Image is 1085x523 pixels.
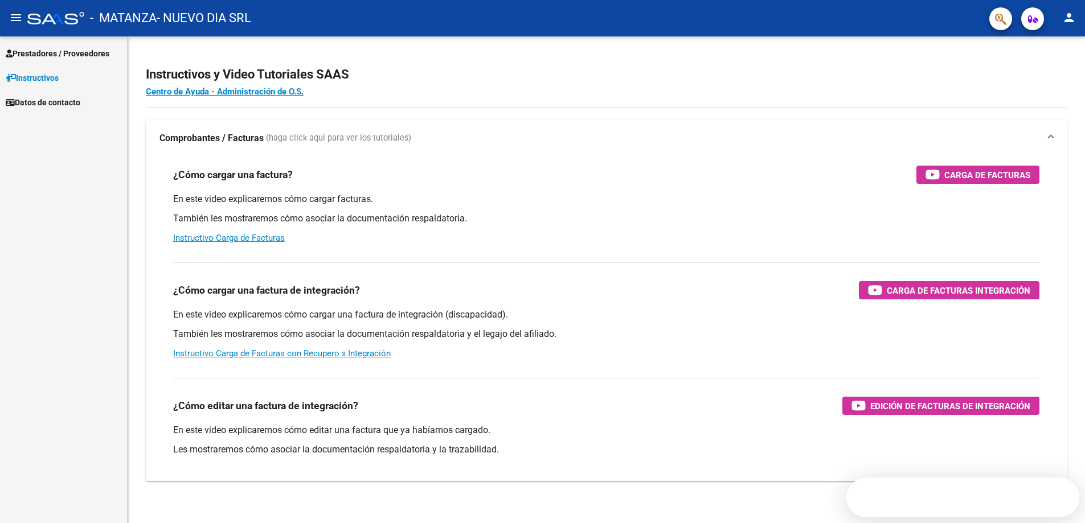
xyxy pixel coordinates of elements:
[887,283,1030,298] span: Carga de Facturas Integración
[846,477,1079,517] iframe: Intercom live chat discovery launcher
[944,168,1030,182] span: Carga de Facturas
[6,72,59,84] span: Instructivos
[146,64,1067,85] h2: Instructivos y Video Tutoriales SAAS
[173,233,285,243] a: Instructivo Carga de Facturas
[173,398,358,414] h3: ¿Cómo editar una factura de integración?
[173,424,1039,436] p: En este video explicaremos cómo editar una factura que ya habíamos cargado.
[146,87,304,97] a: Centro de Ayuda - Administración de O.S.
[1046,484,1074,512] iframe: Intercom live chat
[157,6,251,31] span: - NUEVO DIA SRL
[6,47,109,60] span: Prestadores / Proveedores
[173,308,1039,321] p: En este video explicaremos cómo cargar una factura de integración (discapacidad).
[266,132,411,145] span: (haga click aquí para ver los tutoriales)
[173,193,1039,205] p: En este video explicaremos cómo cargar facturas.
[173,212,1039,225] p: También les mostraremos cómo asociar la documentación respaldatoria.
[173,167,293,183] h3: ¿Cómo cargar una factura?
[870,399,1030,413] span: Edición de Facturas de integración
[173,348,391,359] a: Instructivo Carga de Facturas con Recupero x Integración
[859,281,1039,299] button: Carga de Facturas Integración
[842,397,1039,415] button: Edición de Facturas de integración
[173,328,1039,340] p: También les mostraremos cómo asociar la documentación respaldatoria y el legajo del afiliado.
[146,157,1067,481] div: Comprobantes / Facturas (haga click aquí para ver los tutoriales)
[1062,11,1076,24] mat-icon: person
[916,166,1039,184] button: Carga de Facturas
[6,96,80,109] span: Datos de contacto
[159,132,264,145] strong: Comprobantes / Facturas
[173,282,360,298] h3: ¿Cómo cargar una factura de integración?
[146,120,1067,157] mat-expansion-panel-header: Comprobantes / Facturas (haga click aquí para ver los tutoriales)
[90,6,157,31] span: - MATANZA
[173,443,1039,456] p: Les mostraremos cómo asociar la documentación respaldatoria y la trazabilidad.
[9,11,23,24] mat-icon: menu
